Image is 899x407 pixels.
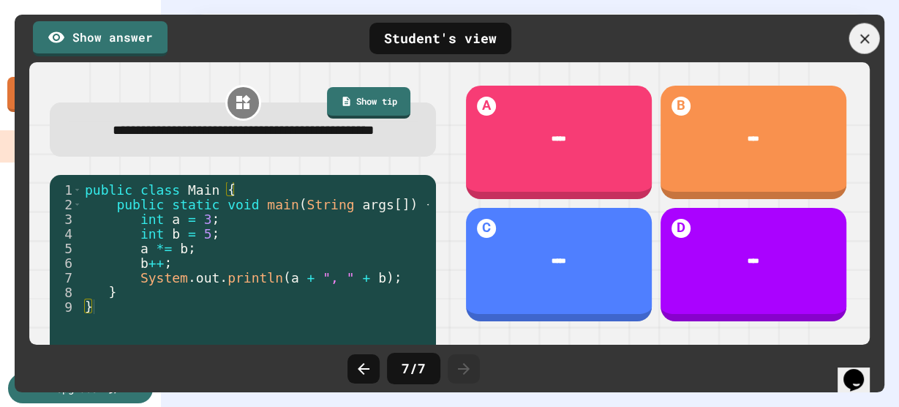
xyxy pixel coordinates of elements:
div: 3 [50,212,82,226]
div: 7 / 7 [387,353,440,384]
div: 8 [50,285,82,299]
a: Show answer [33,21,168,56]
div: 4 [50,226,82,241]
div: 2 [50,197,82,212]
div: Student's view [369,23,511,54]
h1: C [477,219,496,238]
h1: D [672,219,691,238]
div: 6 [50,255,82,270]
iframe: chat widget [838,348,884,392]
div: 1 [50,182,82,197]
span: Toggle code folding, rows 2 through 8 [73,197,81,212]
div: 9 [50,299,82,314]
h1: A [477,97,496,116]
span: Toggle code folding, rows 1 through 9 [73,182,81,197]
div: 5 [50,241,82,255]
div: 7 [50,270,82,285]
h1: B [672,97,691,116]
a: Show tip [327,87,410,118]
